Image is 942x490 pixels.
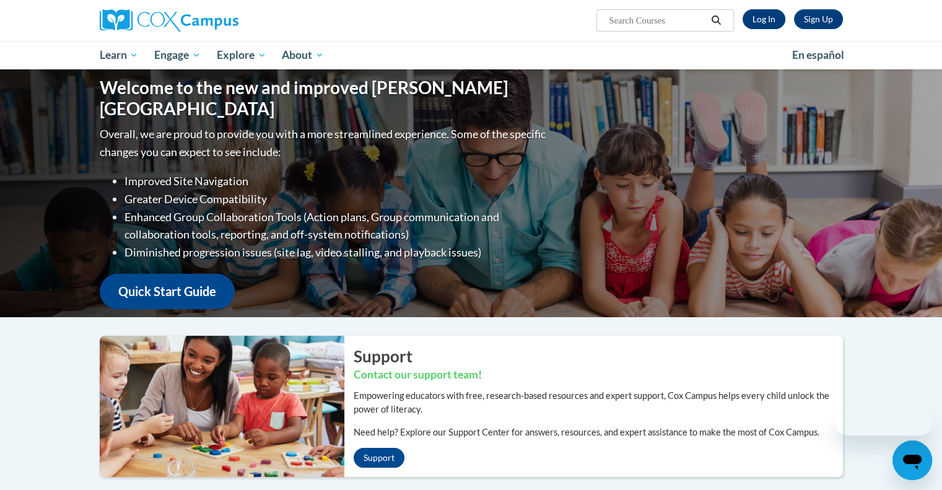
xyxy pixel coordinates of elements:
p: Need help? Explore our Support Center for answers, resources, and expert assistance to make the m... [354,426,843,439]
a: Engage [146,41,209,69]
div: Main menu [81,41,861,69]
input: Search Courses [608,13,707,28]
button: Search [707,13,725,28]
h1: Welcome to the new and improved [PERSON_NAME][GEOGRAPHIC_DATA] [100,77,549,119]
li: Greater Device Compatibility [124,190,549,208]
h2: Support [354,345,843,367]
a: En español [784,42,852,68]
a: Cox Campus [100,9,335,32]
img: ... [90,336,344,477]
p: Overall, we are proud to provide you with a more streamlined experience. Some of the specific cha... [100,125,549,161]
iframe: Close message [806,411,831,435]
span: Learn [99,48,138,63]
a: Explore [209,41,274,69]
li: Diminished progression issues (site lag, video stalling, and playback issues) [124,243,549,261]
li: Enhanced Group Collaboration Tools (Action plans, Group communication and collaboration tools, re... [124,208,549,244]
span: About [282,48,324,63]
a: Learn [92,41,147,69]
a: Support [354,448,404,468]
iframe: Message from company [835,408,932,435]
span: Explore [217,48,266,63]
a: Register [794,9,843,29]
span: En español [792,48,844,61]
a: Log In [743,9,785,29]
span: Hi. How can we help? [7,9,100,19]
a: About [274,41,332,69]
a: Quick Start Guide [100,274,235,309]
li: Improved Site Navigation [124,172,549,190]
img: Cox Campus [100,9,238,32]
iframe: Button to launch messaging window [892,440,932,480]
p: Empowering educators with free, research-based resources and expert support, Cox Campus helps eve... [354,389,843,416]
span: Engage [154,48,201,63]
h3: Contact our support team! [354,367,843,383]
